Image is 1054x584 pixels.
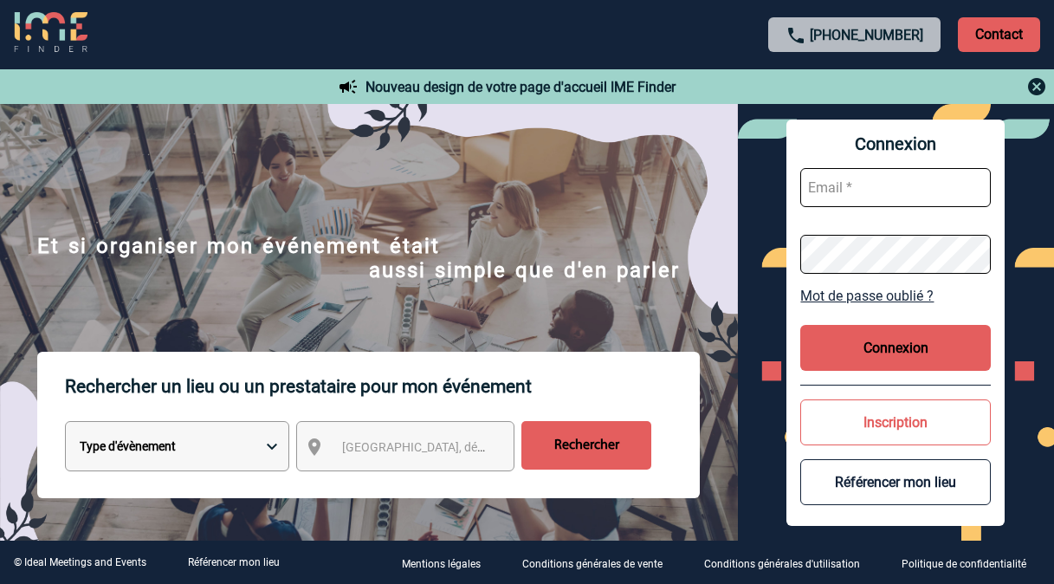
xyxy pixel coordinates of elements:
[800,325,991,371] button: Connexion
[521,421,651,470] input: Rechercher
[342,440,583,454] span: [GEOGRAPHIC_DATA], département, région...
[800,459,991,505] button: Référencer mon lieu
[958,17,1040,52] p: Contact
[704,558,860,570] p: Conditions générales d'utilisation
[902,558,1026,570] p: Politique de confidentialité
[508,555,690,571] a: Conditions générales de vente
[188,556,280,568] a: Référencer mon lieu
[800,288,991,304] a: Mot de passe oublié ?
[402,558,481,570] p: Mentions légales
[690,555,888,571] a: Conditions générales d'utilisation
[888,555,1054,571] a: Politique de confidentialité
[786,25,806,46] img: call-24-px.png
[800,168,991,207] input: Email *
[522,558,663,570] p: Conditions générales de vente
[800,133,991,154] span: Connexion
[65,352,700,421] p: Rechercher un lieu ou un prestataire pour mon événement
[800,399,991,445] button: Inscription
[810,27,923,43] a: [PHONE_NUMBER]
[14,556,146,568] div: © Ideal Meetings and Events
[388,555,508,571] a: Mentions légales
